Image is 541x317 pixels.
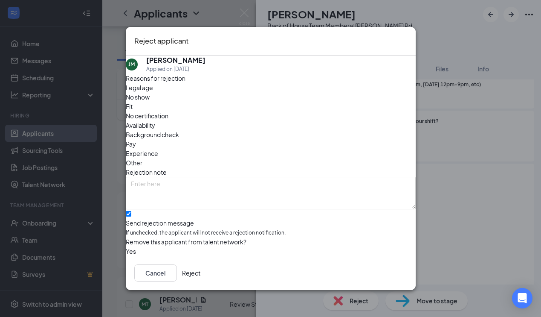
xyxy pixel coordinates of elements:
[512,288,532,308] div: Open Intercom Messenger
[126,247,136,256] span: Yes
[126,168,167,176] span: Rejection note
[126,149,158,158] span: Experience
[126,219,416,227] div: Send rejection message
[126,102,133,111] span: Fit
[126,130,179,139] span: Background check
[134,264,177,282] button: Cancel
[126,211,131,217] input: Send rejection messageIf unchecked, the applicant will not receive a rejection notification.
[126,139,136,149] span: Pay
[146,56,205,65] h5: [PERSON_NAME]
[146,65,205,73] div: Applied on [DATE]
[126,111,168,120] span: No certification
[126,158,142,167] span: Other
[126,120,155,130] span: Availability
[126,83,153,92] span: Legal age
[126,229,416,237] span: If unchecked, the applicant will not receive a rejection notification.
[126,74,185,82] span: Reasons for rejection
[182,264,200,282] button: Reject
[126,92,150,102] span: No show
[126,238,246,246] span: Remove this applicant from talent network?
[128,61,135,68] div: JM
[134,35,188,47] h3: Reject applicant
